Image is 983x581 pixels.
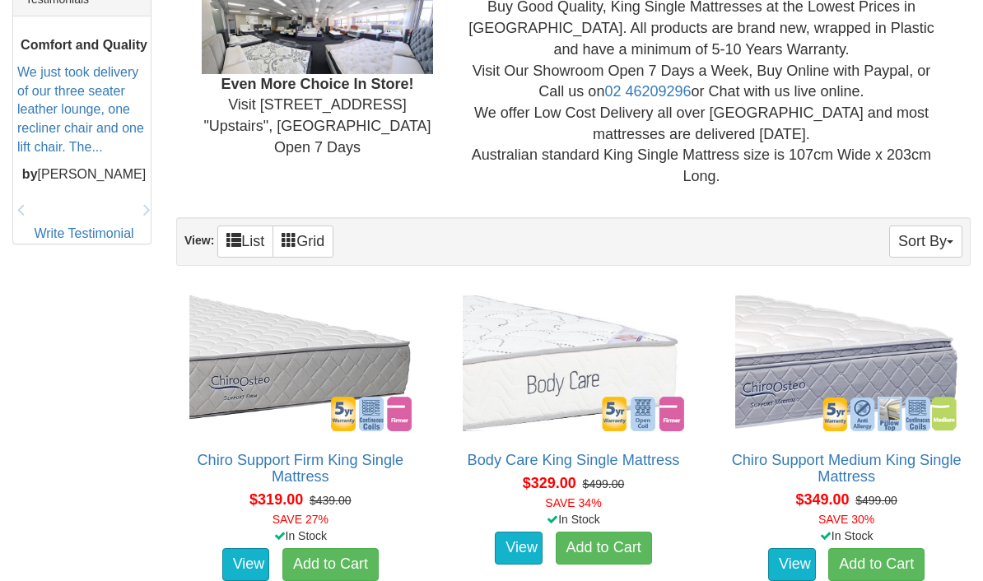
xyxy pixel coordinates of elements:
[818,513,874,526] font: SAVE 30%
[855,494,897,507] del: $499.00
[732,452,962,485] a: Chiro Support Medium King Single Mattress
[34,226,133,240] a: Write Testimonial
[217,225,273,258] a: List
[446,511,701,528] div: In Stock
[731,291,962,435] img: Chiro Support Medium King Single Mattress
[21,38,147,52] b: Comfort and Quality
[468,452,680,468] a: Body Care King Single Mattress
[310,494,352,507] del: $439.00
[795,491,849,508] span: $349.00
[828,548,925,581] a: Add to Cart
[173,528,428,544] div: In Stock
[197,452,403,485] a: Chiro Support Firm King Single Mattress
[495,532,543,565] a: View
[222,548,270,581] a: View
[545,496,601,509] font: SAVE 34%
[249,491,303,508] span: $319.00
[889,225,962,258] button: Sort By
[17,165,151,184] p: [PERSON_NAME]
[221,76,413,92] b: Even More Choice In Store!
[185,291,416,435] img: Chiro Support Firm King Single Mattress
[273,225,333,258] a: Grid
[604,83,691,100] a: 02 46209296
[719,528,974,544] div: In Stock
[523,475,576,491] span: $329.00
[459,291,689,435] img: Body Care King Single Mattress
[556,532,652,565] a: Add to Cart
[184,234,214,247] strong: View:
[768,548,816,581] a: View
[282,548,379,581] a: Add to Cart
[273,513,328,526] font: SAVE 27%
[583,477,625,490] del: $499.00
[17,65,144,154] a: We just took delivery of our three seater leather lounge, one recliner chair and one lift chair. ...
[22,167,38,181] b: by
